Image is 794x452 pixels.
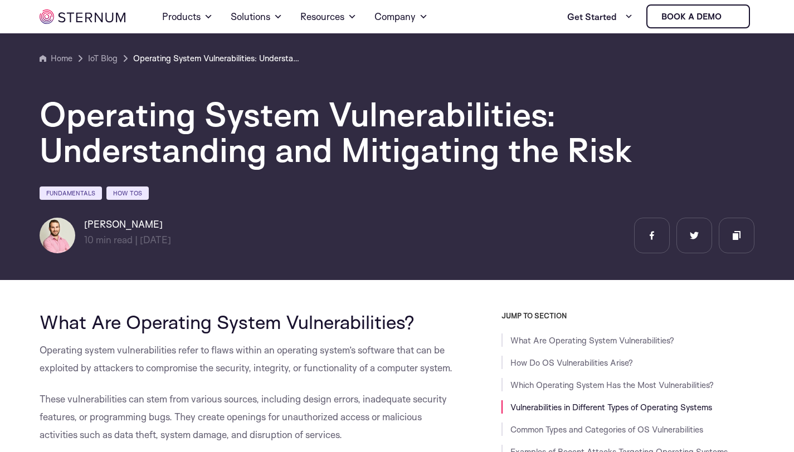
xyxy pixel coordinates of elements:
a: Home [40,52,72,65]
span: 10 [84,234,94,245]
span: What Are Operating System Vulnerabilities? [40,310,415,333]
a: What Are Operating System Vulnerabilities? [510,335,674,346]
a: Fundamentals [40,186,102,200]
a: Solutions [231,1,282,32]
h6: [PERSON_NAME] [84,218,171,231]
span: [DATE] [140,234,171,245]
img: sternum iot [40,9,125,24]
a: Resources [300,1,357,32]
a: Common Types and Categories of OS Vulnerabilities [510,424,703,435]
span: Operating system vulnerabilities refer to flaws within an operating system’s software that can be... [40,344,452,374]
img: sternum iot [726,12,735,21]
a: Book a demo [646,4,750,28]
a: How Do OS Vulnerabilities Arise? [510,357,633,368]
a: Which Operating System Has the Most Vulnerabilities? [510,380,714,390]
a: Operating System Vulnerabilities: Understanding and Mitigating the Risk [133,52,300,65]
h3: JUMP TO SECTION [501,311,754,320]
a: How Tos [106,186,149,200]
a: IoT Blog [88,52,118,65]
a: Products [162,1,213,32]
a: Vulnerabilities in Different Types of Operating Systems [510,402,712,412]
a: Get Started [567,6,633,28]
h1: Operating System Vulnerabilities: Understanding and Mitigating the Risk [40,96,708,168]
span: These vulnerabilities can stem from various sources, including design errors, inadequate security... [40,393,447,440]
span: min read | [84,234,138,245]
a: Company [374,1,428,32]
img: Lian Granot [40,218,75,253]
